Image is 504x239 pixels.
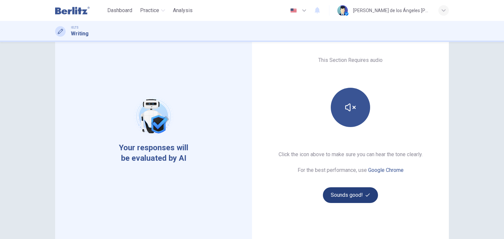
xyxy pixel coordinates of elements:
[318,56,383,64] h6: This Section Requires audio
[323,187,378,203] button: Sounds good!
[337,5,348,16] img: Profile picture
[71,30,89,38] h1: Writing
[137,5,168,16] button: Practice
[353,7,430,14] div: [PERSON_NAME] de los Ángeles [PERSON_NAME]
[114,142,194,163] span: Your responses will be evaluated by AI
[368,167,404,173] a: Google Chrome
[105,5,135,16] button: Dashboard
[55,4,105,17] a: Berlitz Latam logo
[107,7,132,14] span: Dashboard
[279,151,423,158] h6: Click the icon above to make sure you can hear the tone clearly.
[298,166,404,174] h6: For the best performance, use
[71,25,78,30] span: IELTS
[55,4,90,17] img: Berlitz Latam logo
[170,5,195,16] button: Analysis
[133,96,174,137] img: robot icon
[289,8,298,13] img: en
[173,7,193,14] span: Analysis
[140,7,159,14] span: Practice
